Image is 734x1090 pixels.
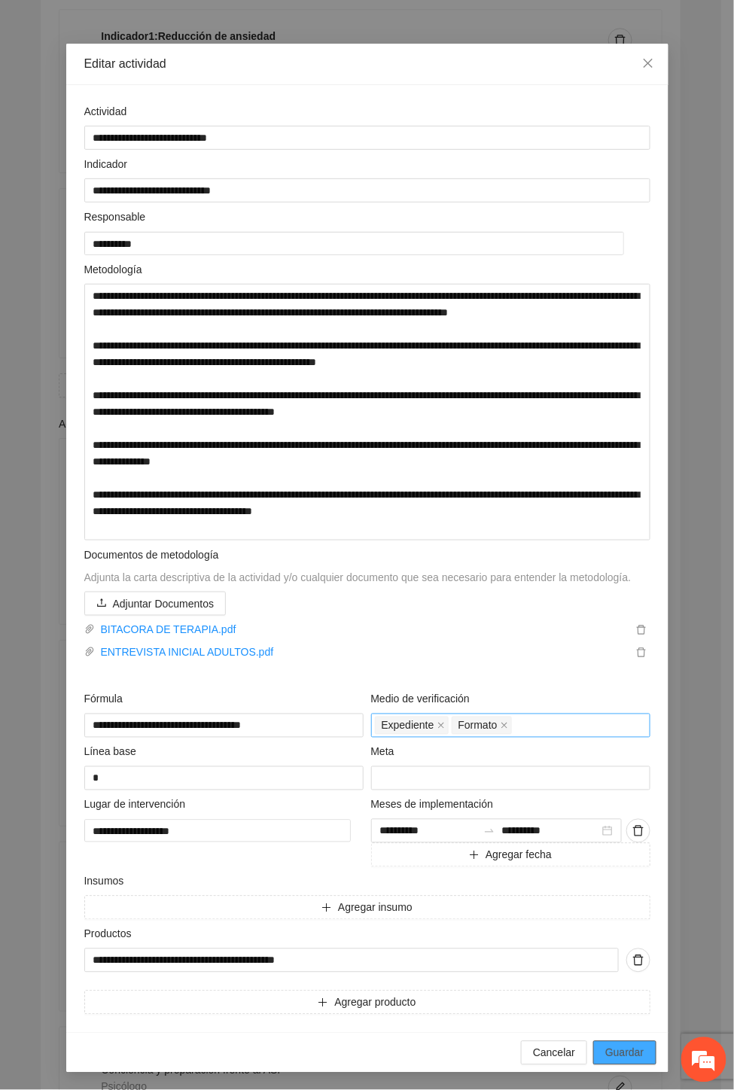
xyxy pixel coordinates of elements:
button: uploadAdjuntar Documentos [84,592,227,616]
span: delete [627,955,650,967]
span: close [437,722,445,729]
span: Insumos [84,873,130,890]
div: Minimizar ventana de chat en vivo [247,8,283,44]
span: Meta [371,744,401,760]
button: delete [632,622,650,638]
a: ENTREVISTA INICIAL ADULTOS.pdf [95,644,632,661]
button: delete [626,948,650,973]
textarea: Escriba su mensaje y pulse “Intro” [8,411,287,464]
span: to [483,825,495,837]
span: uploadAdjuntar Documentos [84,598,227,610]
span: delete [633,625,650,635]
button: Cancelar [521,1041,587,1065]
span: Adjuntar Documentos [113,595,215,612]
span: Indicador [84,156,133,172]
span: Productos [84,926,138,942]
span: delete [633,647,650,658]
div: Chatee con nosotros ahora [78,77,253,96]
div: Editar actividad [84,56,650,72]
span: swap-right [483,825,495,837]
span: Medio de verificación [371,691,476,708]
span: close [642,57,654,69]
button: Guardar [593,1041,656,1065]
span: close [501,722,508,729]
span: Estamos en línea. [87,201,208,353]
span: upload [96,598,107,610]
span: Cancelar [533,1045,575,1061]
span: Agregar insumo [338,900,413,916]
span: Formato [458,717,498,734]
span: Adjunta la carta descriptiva de la actividad y/o cualquier documento que sea necesario para enten... [84,571,632,583]
span: Fórmula [84,691,129,708]
span: Agregar producto [334,994,416,1011]
span: Actividad [84,103,133,120]
button: delete [626,819,650,843]
span: Responsable [84,209,152,225]
button: plusAgregar insumo [84,896,650,920]
button: delete [632,644,650,661]
span: Guardar [605,1045,644,1061]
span: Agregar fecha [486,847,552,863]
button: plusAgregar producto [84,991,650,1015]
span: Expediente [382,717,434,734]
span: Expediente [375,717,449,735]
span: Documentos de metodología [84,549,219,561]
span: plus [318,997,328,1009]
span: plus [321,903,332,915]
span: Lugar de intervención [84,796,191,813]
a: BITACORA DE TERAPIA.pdf [95,622,632,638]
button: plusAgregar fecha [371,843,650,867]
span: plus [469,850,480,862]
span: paper-clip [84,624,95,635]
span: delete [627,825,650,837]
span: Formato [452,717,512,735]
button: Close [628,44,669,84]
span: paper-clip [84,647,95,657]
span: Meses de implementación [371,796,499,813]
span: Metodología [84,261,148,278]
span: Línea base [84,744,142,760]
